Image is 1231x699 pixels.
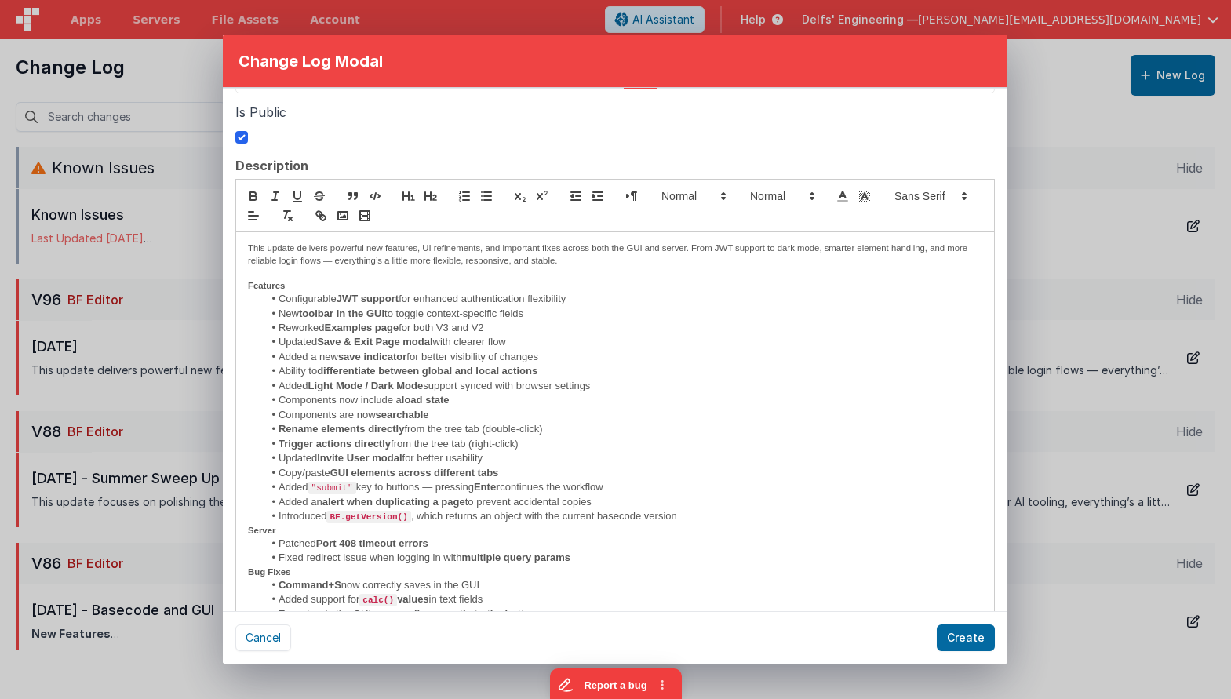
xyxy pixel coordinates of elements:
[264,350,983,364] li: Added a new for better visibility of changes
[461,552,570,563] strong: multiple query params
[338,351,406,362] strong: save indicator
[264,408,983,422] li: Components are now
[264,393,983,407] li: Components now include a
[308,482,356,494] code: "submit"
[264,495,983,509] li: Added an to prevent accidental copies
[330,467,499,479] strong: GUI elements across different tabs
[264,509,983,524] li: Introduced , which returns an object with the current basecode version
[248,281,285,290] strong: Features
[279,438,391,450] strong: Trigger actions directly
[264,551,983,565] li: Fixed redirect issue when logging in with
[264,292,983,306] li: Configurable for enhanced authentication flexibility
[264,422,983,436] li: from the tree tab (double-click)
[264,466,983,480] li: Copy/paste
[264,379,983,393] li: Added support synced with browser settings
[264,578,983,592] li: now correctly saves in the GUI
[264,307,983,321] li: New to toggle context-specific fields
[248,526,275,535] strong: Server
[248,567,290,577] strong: Bug Fixes
[337,293,399,304] strong: JWT support
[376,409,429,420] strong: searchable
[402,394,450,406] strong: load state
[264,592,983,607] li: Added support for in text fields
[239,50,383,72] h1: Change Log Modal
[317,452,402,464] strong: Invite User modal
[235,624,291,651] button: Cancel
[264,537,983,551] li: Patched
[317,365,537,377] strong: differentiate between global and local actions
[392,608,539,620] strong: scrolls correctly to the bottom
[474,481,500,493] strong: Enter
[235,103,995,122] p: Is Public
[325,322,399,333] strong: Examples page
[317,336,432,348] strong: Save & Exit Page modal
[264,437,983,451] li: from the tree tab (right-click)
[235,156,308,175] span: Description
[308,380,424,391] strong: Light Mode / Dark Mode
[322,496,465,508] strong: alert when duplicating a page
[397,593,428,605] strong: values
[316,537,428,549] strong: Port 408 timeout errors
[937,624,995,651] button: Create
[264,480,983,495] li: Added key to buttons — pressing continues the workflow
[264,321,983,335] li: Reworked for both V3 and V2
[264,335,983,349] li: Updated with clearer flow
[279,423,404,435] strong: Rename elements directly
[264,364,983,378] li: Ability to
[248,242,982,267] p: This update delivers powerful new features, UI refinements, and important fixes across both the G...
[362,595,394,605] strong: calc()
[264,607,983,621] li: Tree view in the GUI now
[264,451,983,465] li: Updated for better usability
[279,579,341,591] strong: Command+S
[299,308,384,319] strong: toolbar in the GUI
[330,512,407,522] strong: BF.getVersion()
